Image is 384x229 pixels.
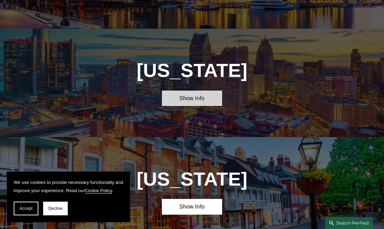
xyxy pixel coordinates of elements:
button: Accept [14,202,38,215]
a: Show Info [162,199,222,214]
span: Decline [48,206,63,211]
section: Cookie banner [7,172,130,222]
button: Decline [43,202,68,215]
a: Search this site [325,217,373,229]
p: We use cookies to provide necessary functionality and improve your experience. Read our . [14,178,123,195]
h1: [US_STATE] [117,168,267,190]
span: Accept [20,206,33,211]
a: Cookie Policy [85,188,112,193]
a: Show Info [162,91,222,106]
h1: [US_STATE] [132,59,252,82]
